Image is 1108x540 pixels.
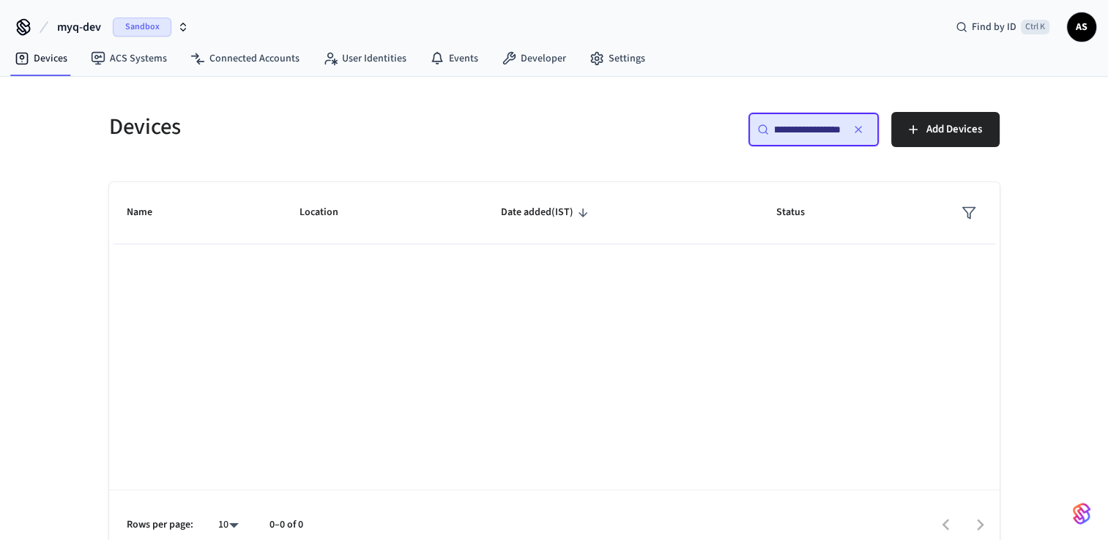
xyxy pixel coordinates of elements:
p: Rows per page: [127,517,193,533]
div: Find by IDCtrl K [944,14,1061,40]
span: Sandbox [113,18,171,37]
span: Ctrl K [1021,20,1049,34]
h5: Devices [109,112,546,142]
button: Add Devices [891,112,1000,147]
a: Developer [490,45,578,72]
a: Events [418,45,490,72]
a: Settings [578,45,657,72]
span: Location [300,201,357,224]
span: Name [127,201,171,224]
img: SeamLogoGradient.69752ec5.svg [1073,502,1090,525]
a: User Identities [311,45,418,72]
span: Add Devices [926,120,982,139]
span: Find by ID [972,20,1016,34]
span: Date added(IST) [501,201,592,224]
a: ACS Systems [79,45,179,72]
p: 0–0 of 0 [269,517,303,533]
div: 10 [211,514,246,536]
table: sticky table [109,182,1000,244]
span: myq-dev [57,18,101,36]
span: Status [776,201,823,224]
span: AS [1068,14,1095,40]
a: Connected Accounts [179,45,311,72]
a: Devices [3,45,79,72]
button: AS [1067,12,1096,42]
